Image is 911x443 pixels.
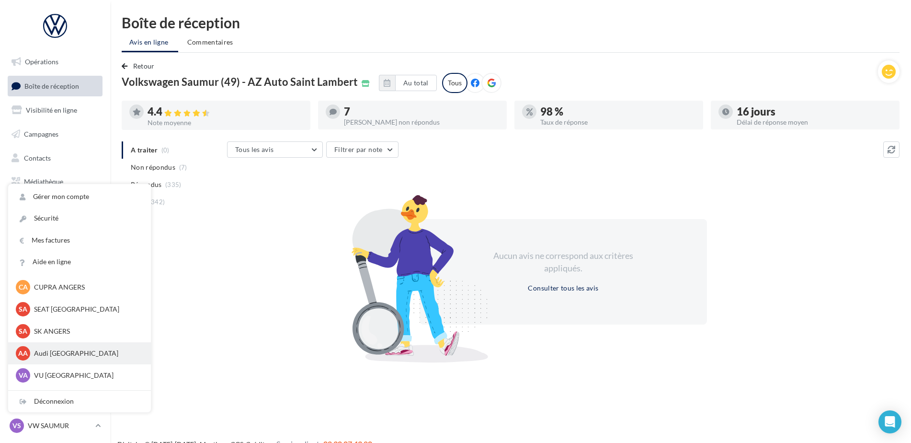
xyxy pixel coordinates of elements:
div: Aucun avis ne correspond aux critères appliqués. [481,250,646,274]
p: Audi [GEOGRAPHIC_DATA] [34,349,139,358]
button: Filtrer par note [326,141,399,158]
span: Non répondus [131,163,175,172]
a: Boîte de réception [6,76,104,96]
div: Déconnexion [8,391,151,412]
div: [PERSON_NAME] non répondus [344,119,499,126]
div: 98 % [540,106,695,117]
a: Médiathèque [6,172,104,192]
span: VS [12,421,21,431]
a: Calendrier [6,196,104,216]
div: Note moyenne [148,119,303,126]
a: Visibilité en ligne [6,100,104,120]
span: (342) [149,198,165,206]
a: VS VW SAUMUR [8,417,102,435]
a: Contacts [6,148,104,168]
span: (7) [179,163,187,171]
span: Volkswagen Saumur (49) - AZ Auto Saint Lambert [122,77,358,87]
div: 4.4 [148,106,303,117]
a: Mes factures [8,230,151,251]
a: Opérations [6,52,104,72]
button: Retour [122,60,159,72]
p: SEAT [GEOGRAPHIC_DATA] [34,304,139,314]
a: PLV et print personnalisable [6,220,104,248]
p: CUPRA ANGERS [34,282,139,292]
span: SA [19,326,27,336]
p: VU [GEOGRAPHIC_DATA] [34,371,139,380]
span: Médiathèque [24,177,63,186]
button: Au total [379,75,437,91]
div: Open Intercom Messenger [878,410,901,433]
div: Délai de réponse moyen [737,119,892,126]
span: Visibilité en ligne [26,106,77,114]
span: CA [19,282,28,292]
p: SK ANGERS [34,326,139,336]
button: Consulter tous les avis [524,282,602,294]
span: Commentaires [187,37,233,47]
a: Campagnes DataOnDemand [6,251,104,280]
div: Boîte de réception [122,15,900,30]
p: VW SAUMUR [28,421,91,431]
span: Campagnes [24,130,58,138]
a: Campagnes [6,124,104,144]
span: Boîte de réception [24,82,79,90]
span: VA [19,371,28,380]
span: Opérations [25,58,58,66]
div: Tous [442,73,467,93]
button: Au total [395,75,437,91]
div: 7 [344,106,499,117]
span: SA [19,304,27,314]
span: Contacts [24,153,51,162]
span: (335) [165,181,182,188]
span: Tous les avis [235,145,274,153]
div: 16 jours [737,106,892,117]
button: Tous les avis [227,141,323,158]
span: AA [18,349,28,358]
span: Répondus [131,180,162,189]
div: Taux de réponse [540,119,695,126]
a: Gérer mon compte [8,186,151,208]
a: Aide en ligne [8,251,151,273]
span: Retour [133,62,155,70]
a: Sécurité [8,208,151,229]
